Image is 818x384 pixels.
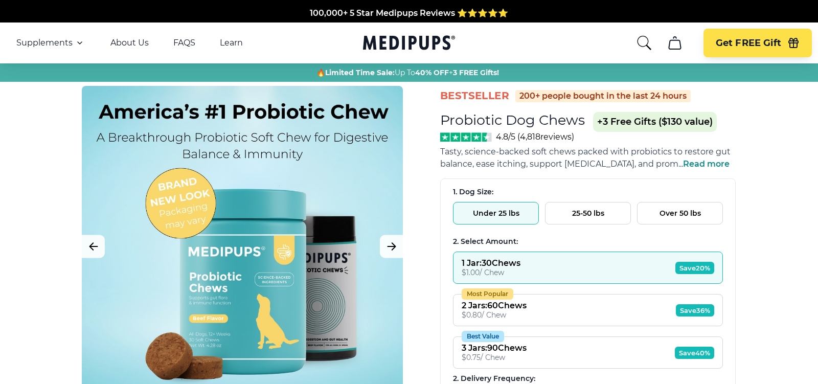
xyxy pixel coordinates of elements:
a: About Us [110,38,149,48]
button: Next Image [380,235,403,258]
div: $ 0.75 / Chew [462,353,527,362]
span: Save 40% [675,347,714,359]
button: Most Popular2 Jars:60Chews$0.80/ ChewSave36% [453,294,723,326]
img: Stars - 4.8 [440,132,492,142]
span: Save 20% [675,262,714,274]
span: Get FREE Gift [716,37,781,49]
button: 1 Jar:30Chews$1.00/ ChewSave20% [453,252,723,284]
span: 2 . Delivery Frequency: [453,374,535,383]
div: $ 0.80 / Chew [462,310,527,320]
div: 200+ people bought in the last 24 hours [515,90,691,102]
button: 25-50 lbs [545,202,631,224]
span: 🔥 Up To + [316,67,499,78]
span: Save 36% [676,304,714,317]
div: 1 Jar : 30 Chews [462,258,520,268]
span: 4.8/5 ( 4,818 reviews) [496,132,574,142]
button: cart [663,31,687,55]
span: Supplements [16,38,73,48]
div: 1. Dog Size: [453,187,723,197]
span: BestSeller [440,89,509,103]
button: Best Value3 Jars:90Chews$0.75/ ChewSave40% [453,336,723,369]
span: 100,000+ 5 Star Medipups Reviews ⭐️⭐️⭐️⭐️⭐️ [310,8,508,18]
h1: Probiotic Dog Chews [440,111,585,128]
button: Under 25 lbs [453,202,539,224]
a: Learn [220,38,243,48]
button: Get FREE Gift [703,29,812,57]
span: Made In The [GEOGRAPHIC_DATA] from domestic & globally sourced ingredients [239,20,579,30]
span: Tasty, science-backed soft chews packed with probiotics to restore gut [440,147,731,156]
span: ... [678,159,730,169]
a: Medipups [363,33,455,54]
span: Read more [683,159,730,169]
a: FAQS [173,38,195,48]
div: 3 Jars : 90 Chews [462,343,527,353]
div: 2. Select Amount: [453,237,723,246]
div: 2 Jars : 60 Chews [462,301,527,310]
div: $ 1.00 / Chew [462,268,520,277]
span: +3 Free Gifts ($130 value) [593,112,717,132]
button: Over 50 lbs [637,202,723,224]
button: search [636,35,652,51]
button: Supplements [16,37,86,49]
button: Previous Image [82,235,105,258]
div: Most Popular [462,288,513,300]
div: Best Value [462,331,504,342]
span: balance, ease itching, support [MEDICAL_DATA], and prom [440,159,678,169]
